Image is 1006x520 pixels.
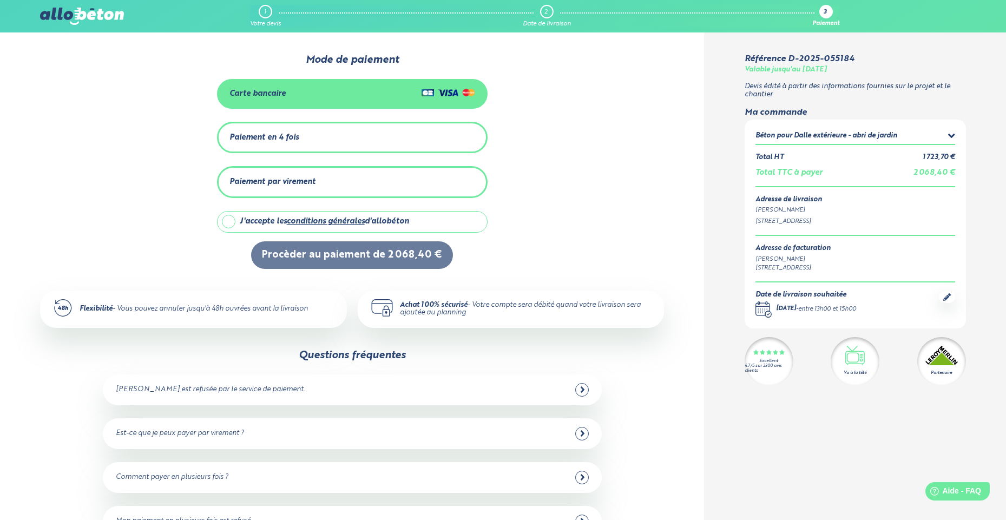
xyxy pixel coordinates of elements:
a: 2 Date de livraison [523,5,571,28]
div: 4.7/5 sur 2300 avis clients [745,364,793,373]
div: 2 [544,9,548,16]
div: Excellent [759,359,778,364]
div: [PERSON_NAME] [755,255,831,264]
div: - [776,305,856,314]
img: Cartes de crédit [422,86,475,99]
div: Total TTC à payer [755,168,823,177]
div: Paiement par virement [229,177,315,187]
div: 3 [824,9,827,16]
div: Mode de paiement [165,54,540,66]
div: Béton pour Dalle extérieure - abri de jardin [755,132,897,140]
div: Total HT [755,154,784,162]
p: Devis édité à partir des informations fournies sur le projet et le chantier [745,83,966,98]
strong: Flexibilité [80,305,113,312]
div: [PERSON_NAME] est refusée par le service de paiement. [116,386,305,394]
div: Adresse de livraison [755,196,955,204]
div: Questions fréquentes [299,350,406,361]
span: 2 068,40 € [913,169,955,176]
div: Carte bancaire [229,89,286,98]
div: Valable jusqu'au [DATE] [745,66,827,74]
div: J'accepte les d'allobéton [240,217,409,226]
strong: Achat 100% sécurisé [400,301,468,308]
summary: Béton pour Dalle extérieure - abri de jardin [755,130,955,144]
div: Comment payer en plusieurs fois ? [116,473,228,482]
div: Date de livraison souhaitée [755,291,856,299]
button: Procèder au paiement de 2 068,40 € [251,241,453,269]
div: [DATE] [776,305,796,314]
div: Paiement en 4 fois [229,133,299,142]
div: - Vous pouvez annuler jusqu'à 48h ouvrées avant la livraison [80,305,308,313]
a: conditions générales [287,218,365,225]
div: [STREET_ADDRESS] [755,217,955,226]
div: Paiement [812,21,839,28]
div: 1 [264,9,266,16]
div: Date de livraison [523,21,571,28]
div: Adresse de facturation [755,245,831,253]
img: allobéton [40,8,123,25]
div: Ma commande [745,108,966,117]
div: [STREET_ADDRESS] [755,264,831,273]
div: - Votre compte sera débité quand votre livraison sera ajoutée au planning [400,301,651,317]
a: 3 Paiement [812,5,839,28]
div: Partenaire [931,370,952,376]
div: Votre devis [250,21,281,28]
div: [PERSON_NAME] [755,206,955,215]
div: entre 13h00 et 15h00 [798,305,856,314]
iframe: Help widget launcher [910,478,994,508]
div: Vu à la télé [844,370,866,376]
div: 1 723,70 € [923,154,955,162]
a: 1 Votre devis [250,5,281,28]
div: Est-ce que je peux payer par virement ? [116,430,244,438]
div: Référence D-2025-055184 [745,54,854,64]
